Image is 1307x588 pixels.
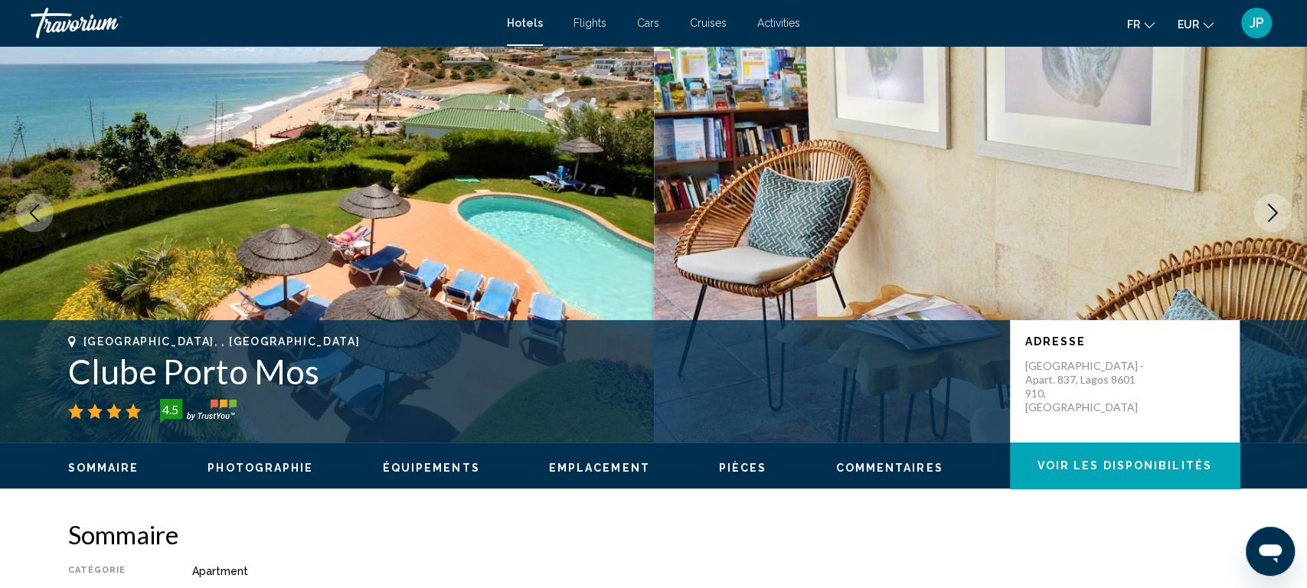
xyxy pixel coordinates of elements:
button: Voir les disponibilités [1010,443,1240,488]
button: Previous image [15,194,54,232]
a: Flights [573,17,606,29]
p: [GEOGRAPHIC_DATA] - Apart. 837, Lagos 8601 910, [GEOGRAPHIC_DATA] [1025,359,1148,414]
span: Emplacement [549,462,650,474]
button: Next image [1253,194,1292,232]
a: Cars [637,17,659,29]
iframe: Bouton de lancement de la fenêtre de messagerie [1246,527,1295,576]
button: Photographie [207,461,313,475]
span: Sommaire [68,462,139,474]
span: JP [1250,15,1264,31]
span: Équipements [383,462,480,474]
span: Photographie [207,462,313,474]
button: Commentaires [835,461,943,475]
button: Change language [1127,13,1155,35]
span: Pièces [719,462,767,474]
div: 4.5 [155,400,186,419]
button: Équipements [383,461,480,475]
a: Travorium [31,8,492,38]
button: User Menu [1237,7,1276,39]
div: Catégorie [68,565,154,577]
span: Commentaires [835,462,943,474]
h2: Sommaire [68,519,1240,550]
p: Adresse [1025,335,1224,348]
h1: Clube Porto Mos [68,351,995,391]
button: Change currency [1178,13,1214,35]
a: Cruises [690,17,727,29]
button: Sommaire [68,461,139,475]
img: trustyou-badge-hor.svg [160,399,237,423]
div: Apartment [192,565,1240,577]
span: Voir les disponibilités [1037,460,1211,472]
a: Hotels [507,17,543,29]
a: Activities [757,17,800,29]
span: fr [1127,18,1140,31]
span: EUR [1178,18,1199,31]
button: Emplacement [549,461,650,475]
button: Pièces [719,461,767,475]
span: [GEOGRAPHIC_DATA], , [GEOGRAPHIC_DATA] [83,335,361,348]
